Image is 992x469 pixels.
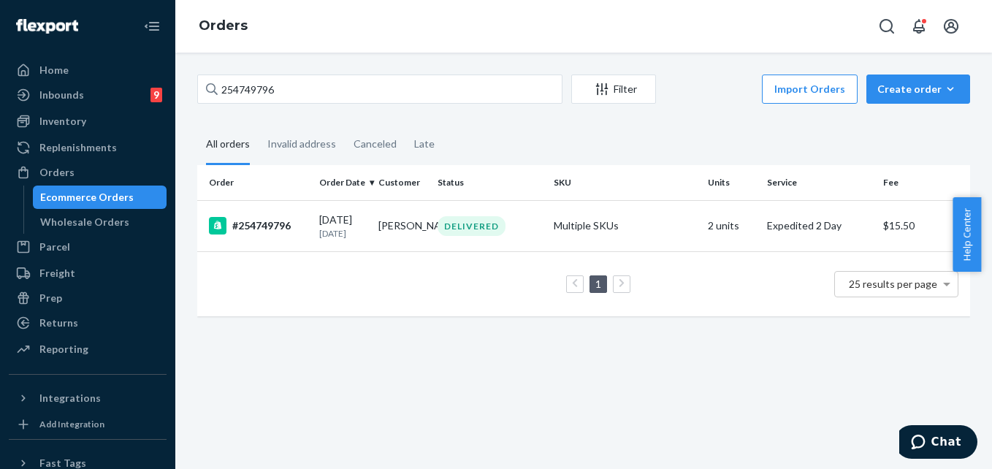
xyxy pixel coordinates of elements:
[39,291,62,305] div: Prep
[9,386,167,410] button: Integrations
[877,82,959,96] div: Create order
[877,200,970,251] td: $15.50
[761,165,877,200] th: Service
[936,12,966,41] button: Open account menu
[849,278,937,290] span: 25 results per page
[899,425,977,462] iframe: Opens a widget where you can chat to one of our agents
[39,140,117,155] div: Replenishments
[40,190,134,205] div: Ecommerce Orders
[9,262,167,285] a: Freight
[877,165,970,200] th: Fee
[39,165,75,180] div: Orders
[866,75,970,104] button: Create order
[199,18,248,34] a: Orders
[953,197,981,272] button: Help Center
[571,75,656,104] button: Filter
[209,217,308,234] div: #254749796
[39,88,84,102] div: Inbounds
[137,12,167,41] button: Close Navigation
[39,342,88,356] div: Reporting
[548,165,703,200] th: SKU
[9,311,167,335] a: Returns
[197,75,562,104] input: Search orders
[39,114,86,129] div: Inventory
[39,316,78,330] div: Returns
[39,63,69,77] div: Home
[354,125,397,163] div: Canceled
[187,5,259,47] ol: breadcrumbs
[872,12,901,41] button: Open Search Box
[9,136,167,159] a: Replenishments
[767,218,871,233] p: Expedited 2 Day
[702,200,761,251] td: 2 units
[33,186,167,209] a: Ecommerce Orders
[197,165,313,200] th: Order
[548,200,703,251] td: Multiple SKUs
[313,165,373,200] th: Order Date
[319,227,367,240] p: [DATE]
[267,125,336,163] div: Invalid address
[438,216,505,236] div: DELIVERED
[432,165,548,200] th: Status
[206,125,250,165] div: All orders
[39,266,75,281] div: Freight
[762,75,858,104] button: Import Orders
[9,416,167,433] a: Add Integration
[572,82,655,96] div: Filter
[9,161,167,184] a: Orders
[414,125,435,163] div: Late
[904,12,934,41] button: Open notifications
[9,110,167,133] a: Inventory
[378,176,426,188] div: Customer
[373,200,432,251] td: [PERSON_NAME]
[702,165,761,200] th: Units
[9,286,167,310] a: Prep
[592,278,604,290] a: Page 1 is your current page
[40,215,129,229] div: Wholesale Orders
[9,83,167,107] a: Inbounds9
[16,19,78,34] img: Flexport logo
[39,391,101,405] div: Integrations
[9,235,167,259] a: Parcel
[39,240,70,254] div: Parcel
[319,213,367,240] div: [DATE]
[39,418,104,430] div: Add Integration
[150,88,162,102] div: 9
[9,338,167,361] a: Reporting
[33,210,167,234] a: Wholesale Orders
[9,58,167,82] a: Home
